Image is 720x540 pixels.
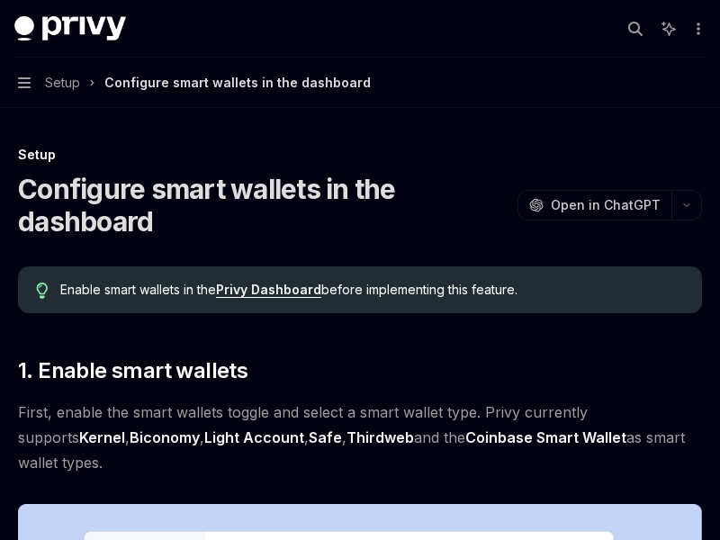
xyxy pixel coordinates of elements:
[130,428,200,447] a: Biconomy
[551,196,661,214] span: Open in ChatGPT
[45,72,80,94] span: Setup
[18,400,702,475] span: First, enable the smart wallets toggle and select a smart wallet type. Privy currently supports ,...
[309,428,342,447] a: Safe
[79,428,125,447] a: Kernel
[60,281,684,299] span: Enable smart wallets in the before implementing this feature.
[36,283,49,299] svg: Tip
[18,146,702,164] div: Setup
[688,16,706,41] button: More actions
[465,428,626,447] a: Coinbase Smart Wallet
[204,428,304,447] a: Light Account
[517,190,671,220] button: Open in ChatGPT
[14,16,126,41] img: dark logo
[18,356,247,385] span: 1. Enable smart wallets
[18,173,510,238] h1: Configure smart wallets in the dashboard
[104,72,371,94] div: Configure smart wallets in the dashboard
[216,282,321,298] a: Privy Dashboard
[346,428,414,447] a: Thirdweb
